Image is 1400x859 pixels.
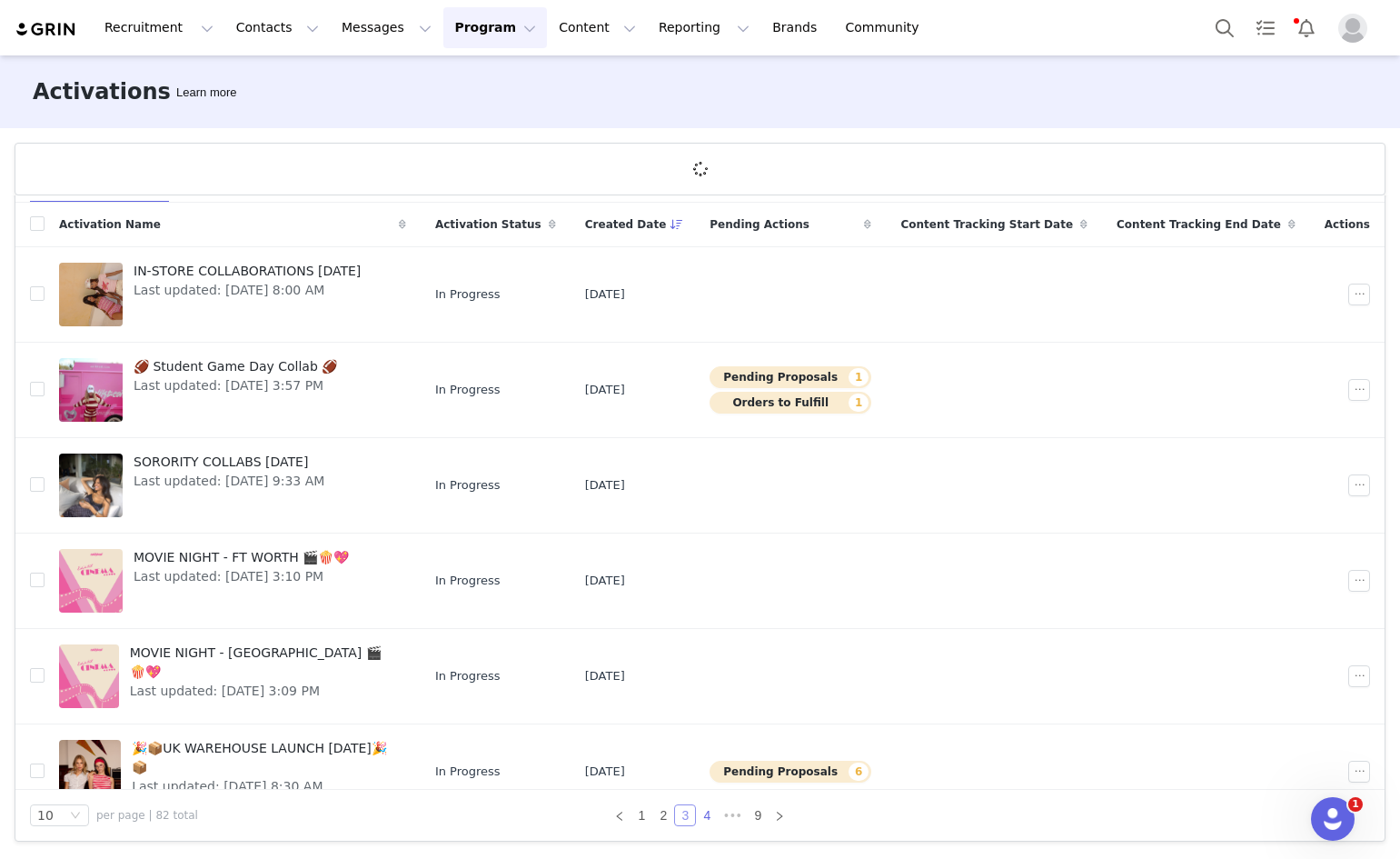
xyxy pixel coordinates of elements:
span: IN-STORE COLLABORATIONS [DATE] [134,262,361,281]
li: 9 [747,804,769,826]
a: IN-STORE COLLABORATIONS [DATE]Last updated: [DATE] 8:00 AM [59,258,406,331]
button: Pending Proposals6 [710,761,871,783]
span: Last updated: [DATE] 3:57 PM [134,376,337,395]
a: Brands [761,7,833,48]
span: [DATE] [585,572,625,590]
span: [DATE] [585,285,625,304]
span: [DATE] [585,381,625,399]
li: 2 [652,804,674,826]
span: Last updated: [DATE] 3:09 PM [130,682,395,701]
button: Notifications [1286,7,1326,48]
a: MOVIE NIGHT - FT WORTH 🎬🍿💖Last updated: [DATE] 3:10 PM [59,544,406,617]
span: Pending Actions [710,216,809,233]
iframe: Intercom live chat [1311,797,1355,841]
span: In Progress [435,476,501,494]
div: 10 [37,805,54,825]
i: icon: left [614,811,625,822]
a: SORORITY COLLABS [DATE]Last updated: [DATE] 9:33 AM [59,449,406,522]
button: Recruitment [94,7,224,48]
li: 3 [674,804,696,826]
button: Contacts [225,7,330,48]
span: MOVIE NIGHT - FT WORTH 🎬🍿💖 [134,548,349,567]
button: Pending Proposals1 [710,366,871,388]
button: Search [1205,7,1245,48]
a: 4 [697,805,717,825]
button: Reporting [648,7,760,48]
span: Last updated: [DATE] 9:33 AM [134,472,324,491]
span: 🏈 Student Game Day Collab 🏈 [134,357,337,376]
a: MOVIE NIGHT - [GEOGRAPHIC_DATA] 🎬🍿💖Last updated: [DATE] 3:09 PM [59,640,406,713]
li: 1 [630,804,652,826]
span: 1 [1348,797,1363,812]
span: ••• [718,804,747,826]
button: Orders to Fulfill1 [710,392,871,414]
span: Content Tracking Start Date [900,216,1073,233]
span: [DATE] [585,667,625,685]
a: 2 [653,805,673,825]
span: Activation Status [435,216,541,233]
span: Created Date [585,216,667,233]
a: 3 [675,805,695,825]
a: 9 [748,805,768,825]
img: grin logo [15,21,78,38]
a: 1 [631,805,651,825]
a: 🎉📦UK WAREHOUSE LAUNCH [DATE]🎉📦Last updated: [DATE] 8:30 AM [59,735,406,808]
button: Profile [1327,14,1385,43]
li: Next 3 Pages [718,804,747,826]
h3: Activations [33,75,171,108]
span: Last updated: [DATE] 3:10 PM [134,567,349,586]
span: In Progress [435,285,501,304]
span: Activation Name [59,216,161,233]
li: Next Page [769,804,790,826]
span: In Progress [435,572,501,590]
span: In Progress [435,381,501,399]
span: per page | 82 total [96,807,198,824]
span: 🎉📦UK WAREHOUSE LAUNCH [DATE]🎉📦 [132,739,395,777]
span: Last updated: [DATE] 8:30 AM [132,777,395,796]
li: 4 [696,804,718,826]
span: [DATE] [585,476,625,494]
span: Content Tracking End Date [1117,216,1281,233]
span: SORORITY COLLABS [DATE] [134,453,324,472]
div: Tooltip anchor [173,84,240,102]
a: Tasks [1246,7,1286,48]
div: Actions [1310,205,1385,244]
img: placeholder-profile.jpg [1338,14,1367,43]
span: [DATE] [585,763,625,781]
span: MOVIE NIGHT - [GEOGRAPHIC_DATA] 🎬🍿💖 [130,644,395,682]
span: In Progress [435,763,501,781]
span: Last updated: [DATE] 8:00 AM [134,281,361,300]
a: Community [835,7,938,48]
i: icon: down [70,810,81,823]
a: 🏈 Student Game Day Collab 🏈Last updated: [DATE] 3:57 PM [59,354,406,426]
button: Content [548,7,647,48]
i: icon: right [774,811,785,822]
button: Program [443,7,547,48]
span: In Progress [435,667,501,685]
li: Previous Page [609,804,630,826]
button: Messages [331,7,442,48]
